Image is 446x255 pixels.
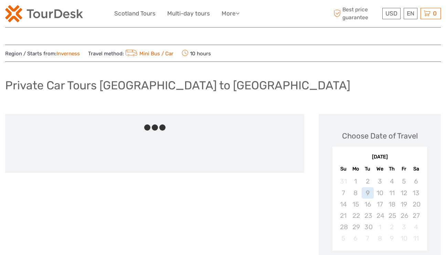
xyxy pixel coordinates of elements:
div: Not available Friday, October 3rd, 2025 [398,221,410,233]
div: Not available Monday, October 6th, 2025 [350,233,362,244]
div: Not available Monday, September 22nd, 2025 [350,210,362,221]
div: Th [386,164,398,174]
div: Not available Sunday, September 21st, 2025 [337,210,349,221]
div: Not available Saturday, September 20th, 2025 [410,199,422,210]
div: Not available Saturday, September 6th, 2025 [410,176,422,187]
div: Not available Wednesday, September 3rd, 2025 [374,176,386,187]
h1: Private Car Tours [GEOGRAPHIC_DATA] to [GEOGRAPHIC_DATA] [5,78,350,92]
a: More [222,9,240,19]
img: 2254-3441b4b5-4e5f-4d00-b396-31f1d84a6ebf_logo_small.png [5,5,83,22]
div: Not available Saturday, September 13th, 2025 [410,187,422,199]
div: Not available Wednesday, September 24th, 2025 [374,210,386,221]
div: We [374,164,386,174]
div: Not available Thursday, October 9th, 2025 [386,233,398,244]
span: Region / Starts from: [5,50,80,57]
div: Not available Friday, September 5th, 2025 [398,176,410,187]
div: Not available Tuesday, September 2nd, 2025 [362,176,374,187]
div: Not available Thursday, September 25th, 2025 [386,210,398,221]
div: Not available Monday, September 1st, 2025 [350,176,362,187]
div: Not available Tuesday, September 9th, 2025 [362,187,374,199]
a: Scotland Tours [114,9,156,19]
div: Sa [410,164,422,174]
a: Inverness [56,51,80,57]
div: Not available Wednesday, September 17th, 2025 [374,199,386,210]
div: Not available Friday, September 19th, 2025 [398,199,410,210]
div: Not available Wednesday, October 1st, 2025 [374,221,386,233]
div: EN [404,8,417,19]
div: Not available Thursday, September 18th, 2025 [386,199,398,210]
div: Not available Tuesday, September 30th, 2025 [362,221,374,233]
div: Not available Saturday, October 4th, 2025 [410,221,422,233]
div: Mo [350,164,362,174]
div: Not available Friday, October 10th, 2025 [398,233,410,244]
div: Not available Saturday, September 27th, 2025 [410,210,422,221]
a: Mini Bus / Car [124,51,173,57]
div: Not available Sunday, September 28th, 2025 [337,221,349,233]
div: month 2025-09 [334,176,425,244]
div: Tu [362,164,374,174]
a: Multi-day tours [167,9,210,19]
div: Not available Thursday, October 2nd, 2025 [386,221,398,233]
div: Not available Friday, September 26th, 2025 [398,210,410,221]
span: Travel method: [88,48,173,58]
div: Not available Thursday, September 4th, 2025 [386,176,398,187]
span: 10 hours [182,48,211,58]
div: Not available Thursday, September 11th, 2025 [386,187,398,199]
div: Fr [398,164,410,174]
div: Not available Sunday, September 14th, 2025 [337,199,349,210]
div: Not available Monday, September 8th, 2025 [350,187,362,199]
div: Not available Tuesday, September 16th, 2025 [362,199,374,210]
span: USD [385,10,397,17]
div: Not available Saturday, October 11th, 2025 [410,233,422,244]
div: Not available Wednesday, October 8th, 2025 [374,233,386,244]
div: Not available Sunday, October 5th, 2025 [337,233,349,244]
div: Not available Wednesday, September 10th, 2025 [374,187,386,199]
div: Not available Tuesday, October 7th, 2025 [362,233,374,244]
div: Not available Tuesday, September 23rd, 2025 [362,210,374,221]
div: Not available Sunday, September 7th, 2025 [337,187,349,199]
span: 0 [432,10,438,17]
div: Not available Monday, September 15th, 2025 [350,199,362,210]
span: Best price guarantee [332,6,381,21]
div: [DATE] [332,154,427,161]
div: Not available Sunday, August 31st, 2025 [337,176,349,187]
div: Su [337,164,349,174]
div: Not available Monday, September 29th, 2025 [350,221,362,233]
div: Choose Date of Travel [342,131,418,141]
div: Not available Friday, September 12th, 2025 [398,187,410,199]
